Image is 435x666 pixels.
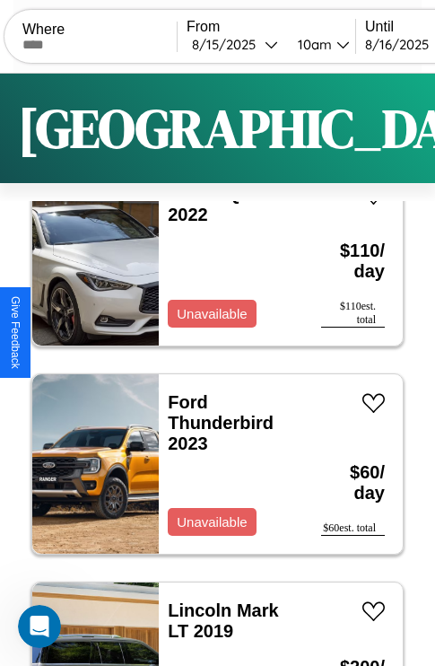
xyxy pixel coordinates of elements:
a: Infiniti QX50 2022 [168,184,273,224]
p: Unavailable [177,510,247,534]
a: Ford Thunderbird 2023 [168,392,274,453]
div: 8 / 15 / 2025 [192,36,265,53]
button: 8/15/2025 [187,35,283,54]
a: Lincoln Mark LT 2019 [168,600,278,641]
button: 10am [283,35,355,54]
div: 10am [289,36,336,53]
h3: $ 60 / day [321,444,385,521]
p: Unavailable [177,302,247,326]
iframe: Intercom live chat [18,605,61,648]
div: $ 60 est. total [321,521,385,536]
div: $ 110 est. total [321,300,385,328]
label: From [187,19,355,35]
div: Give Feedback [9,296,22,369]
h3: $ 110 / day [321,223,385,300]
label: Where [22,22,177,38]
